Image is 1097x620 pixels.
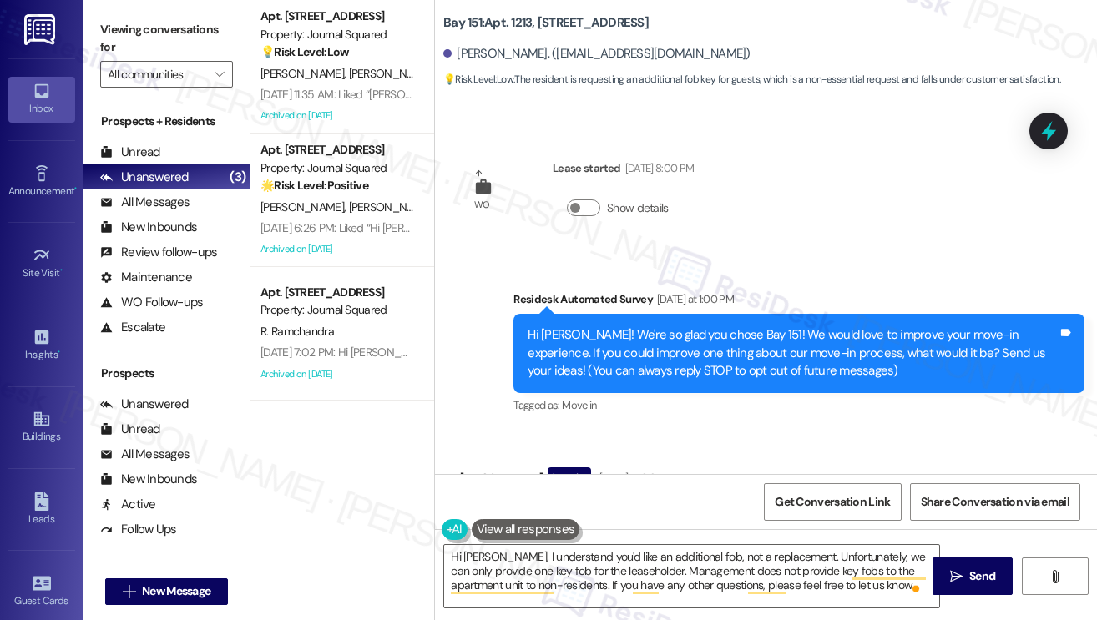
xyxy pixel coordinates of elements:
a: Site Visit • [8,241,75,286]
button: Send [933,557,1014,595]
input: All communities [108,61,206,88]
textarea: To enrich screen reader interactions, please activate Accessibility in Grammarly extension settings [444,545,939,607]
div: Residesk Automated Survey [513,290,1084,314]
b: Bay 151: Apt. 1213, [STREET_ADDRESS] [443,14,649,32]
div: Lease started [553,159,694,183]
span: Share Conversation via email [921,493,1069,511]
strong: 💡 Risk Level: Low [443,73,513,86]
a: Guest Cards [8,569,75,614]
div: Property: Journal Squared [260,301,415,319]
div: Prospects + Residents [83,113,250,130]
div: Question [548,467,592,488]
div: Review follow-ups [100,244,217,261]
span: • [74,183,77,194]
strong: 🌟 Risk Level: Positive [260,178,368,193]
span: R. Ramchandra [260,324,334,339]
div: Prospects [83,365,250,382]
div: Archived on [DATE] [259,105,417,126]
span: Move in [562,398,596,412]
div: [PERSON_NAME] [460,467,675,494]
div: Apt. [STREET_ADDRESS] [260,141,415,159]
a: Leads [8,487,75,532]
div: Property: Journal Squared [260,26,415,43]
img: ResiDesk Logo [24,14,58,45]
div: Property: Journal Squared [260,159,415,177]
label: Viewing conversations for [100,17,233,61]
div: WO [474,196,490,214]
div: Unanswered [100,396,189,413]
div: Apt. [STREET_ADDRESS] [260,284,415,301]
div: Follow Ups [100,521,177,538]
div: Tagged as: [513,393,1084,417]
a: Inbox [8,77,75,122]
div: [DATE] at 3:31 PM [595,469,675,486]
span: New Message [142,582,210,600]
a: Insights • [8,323,75,368]
div: WO Follow-ups [100,294,203,311]
div: New Inbounds [100,219,197,236]
span: : The resident is requesting an additional fob key for guests, which is a non-essential request a... [443,71,1060,88]
label: Show details [607,199,669,217]
i:  [123,585,135,598]
button: Share Conversation via email [910,483,1080,521]
div: (3) [225,164,250,190]
span: [PERSON_NAME] [349,199,432,214]
strong: 💡 Risk Level: Low [260,44,349,59]
div: Escalate [100,319,165,336]
div: [DATE] 8:00 PM [621,159,695,177]
span: [PERSON_NAME] [260,199,349,214]
i:  [950,570,963,583]
div: Apt. [STREET_ADDRESS] [260,8,415,25]
button: Get Conversation Link [764,483,901,521]
div: Maintenance [100,269,192,286]
div: [DATE] 6:26 PM: Liked “Hi [PERSON_NAME] and [PERSON_NAME]! Starting [DATE]…” [260,220,660,235]
div: New Inbounds [100,471,197,488]
div: Archived on [DATE] [259,239,417,260]
a: Buildings [8,405,75,450]
div: Unanswered [100,169,189,186]
span: Get Conversation Link [775,493,890,511]
span: [PERSON_NAME] [260,66,349,81]
div: Archived on [DATE] [259,364,417,385]
div: [DATE] at 1:00 PM [653,290,734,308]
div: All Messages [100,194,190,211]
span: [PERSON_NAME] [349,66,437,81]
div: All Messages [100,446,190,463]
div: Active [100,496,156,513]
div: Unread [100,421,160,438]
span: Send [969,567,995,585]
div: Unread [100,144,160,161]
div: [PERSON_NAME]. ([EMAIL_ADDRESS][DOMAIN_NAME]) [443,45,751,63]
i:  [215,68,224,81]
span: • [58,346,60,358]
div: Hi [PERSON_NAME]! We're so glad you chose Bay 151! We would love to improve your move-in experien... [528,326,1058,380]
span: • [60,265,63,276]
button: New Message [105,578,229,605]
i:  [1049,570,1061,583]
